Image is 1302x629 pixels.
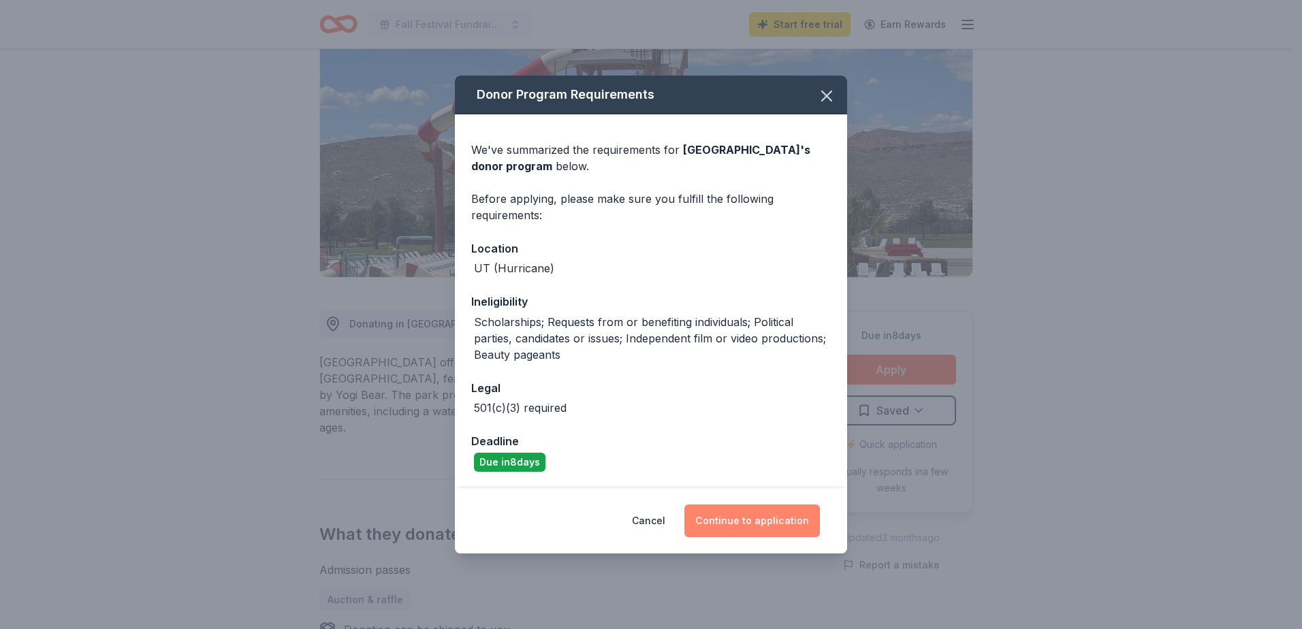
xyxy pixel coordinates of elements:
div: Ineligibility [471,293,831,310]
div: 501(c)(3) required [474,400,567,416]
div: Deadline [471,432,831,450]
div: Scholarships; Requests from or benefiting individuals; Political parties, candidates or issues; I... [474,314,831,363]
div: Donor Program Requirements [455,76,847,114]
button: Continue to application [684,504,820,537]
div: We've summarized the requirements for below. [471,142,831,174]
div: Before applying, please make sure you fulfill the following requirements: [471,191,831,223]
div: UT (Hurricane) [474,260,554,276]
div: Due in 8 days [474,453,545,472]
div: Location [471,240,831,257]
button: Cancel [632,504,665,537]
div: Legal [471,379,831,397]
